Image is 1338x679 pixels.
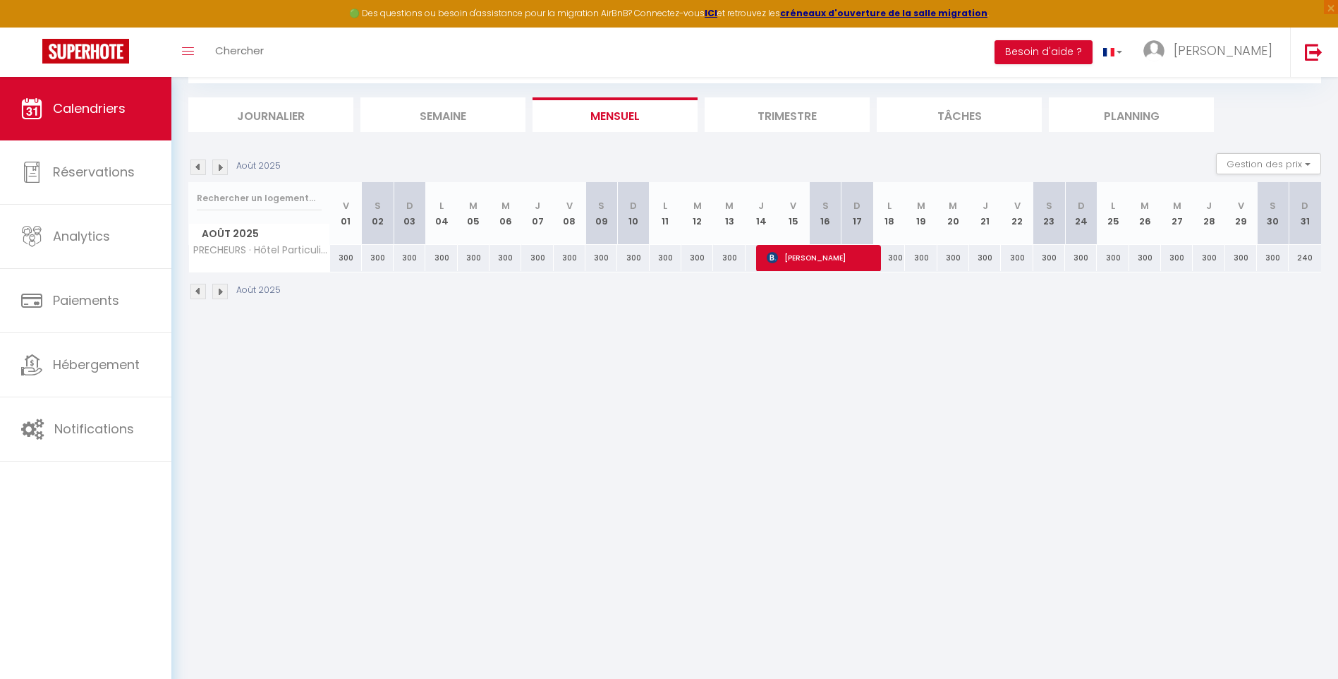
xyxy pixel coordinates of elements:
[375,199,381,212] abbr: S
[877,97,1042,132] li: Tâches
[1238,199,1244,212] abbr: V
[937,245,969,271] div: 300
[53,356,140,373] span: Hébergement
[236,284,281,297] p: Août 2025
[617,245,649,271] div: 300
[53,163,135,181] span: Réservations
[330,182,362,245] th: 01
[693,199,702,212] abbr: M
[1141,199,1149,212] abbr: M
[1206,199,1212,212] abbr: J
[853,199,860,212] abbr: D
[53,292,119,309] span: Paiements
[983,199,988,212] abbr: J
[1289,182,1321,245] th: 31
[188,97,353,132] li: Journalier
[1111,199,1115,212] abbr: L
[425,182,457,245] th: 04
[394,182,425,245] th: 03
[809,182,841,245] th: 16
[790,199,796,212] abbr: V
[1257,245,1289,271] div: 300
[1097,182,1129,245] th: 25
[566,199,573,212] abbr: V
[189,224,329,244] span: Août 2025
[343,199,349,212] abbr: V
[439,199,444,212] abbr: L
[53,100,126,117] span: Calendriers
[1161,182,1193,245] th: 27
[1270,199,1276,212] abbr: S
[585,245,617,271] div: 300
[1173,199,1181,212] abbr: M
[521,245,553,271] div: 300
[1065,182,1097,245] th: 24
[501,199,510,212] abbr: M
[1174,42,1272,59] span: [PERSON_NAME]
[236,160,281,173] p: Août 2025
[705,97,870,132] li: Trimestre
[630,199,637,212] abbr: D
[905,182,937,245] th: 19
[758,199,764,212] abbr: J
[777,182,809,245] th: 15
[330,245,362,271] div: 300
[360,97,525,132] li: Semaine
[1065,245,1097,271] div: 300
[873,245,905,271] div: 300
[1225,182,1257,245] th: 29
[1216,153,1321,174] button: Gestion des prix
[713,245,745,271] div: 300
[1129,245,1161,271] div: 300
[725,199,734,212] abbr: M
[394,245,425,271] div: 300
[663,199,667,212] abbr: L
[1033,245,1065,271] div: 300
[1225,245,1257,271] div: 300
[1001,245,1033,271] div: 300
[533,97,698,132] li: Mensuel
[767,244,872,271] span: [PERSON_NAME]
[969,245,1001,271] div: 300
[1046,199,1052,212] abbr: S
[191,245,332,256] span: PRECHEURS · Hôtel Particulier Aix
[1161,245,1193,271] div: 300
[1129,182,1161,245] th: 26
[425,245,457,271] div: 300
[585,182,617,245] th: 09
[969,182,1001,245] th: 21
[713,182,745,245] th: 13
[780,7,987,19] a: créneaux d'ouverture de la salle migration
[458,182,489,245] th: 05
[705,7,717,19] a: ICI
[42,39,129,64] img: Super Booking
[1097,245,1129,271] div: 300
[1078,199,1085,212] abbr: D
[1305,43,1322,61] img: logout
[1001,182,1033,245] th: 22
[1143,40,1164,61] img: ...
[205,28,274,77] a: Chercher
[521,182,553,245] th: 07
[746,182,777,245] th: 14
[215,43,264,58] span: Chercher
[1193,245,1224,271] div: 300
[554,245,585,271] div: 300
[458,245,489,271] div: 300
[11,6,54,48] button: Ouvrir le widget de chat LiveChat
[949,199,957,212] abbr: M
[535,199,540,212] abbr: J
[489,245,521,271] div: 300
[650,182,681,245] th: 11
[469,199,478,212] abbr: M
[681,245,713,271] div: 300
[598,199,604,212] abbr: S
[995,40,1093,64] button: Besoin d'aide ?
[905,245,937,271] div: 300
[1301,199,1308,212] abbr: D
[1033,182,1065,245] th: 23
[822,199,829,212] abbr: S
[917,199,925,212] abbr: M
